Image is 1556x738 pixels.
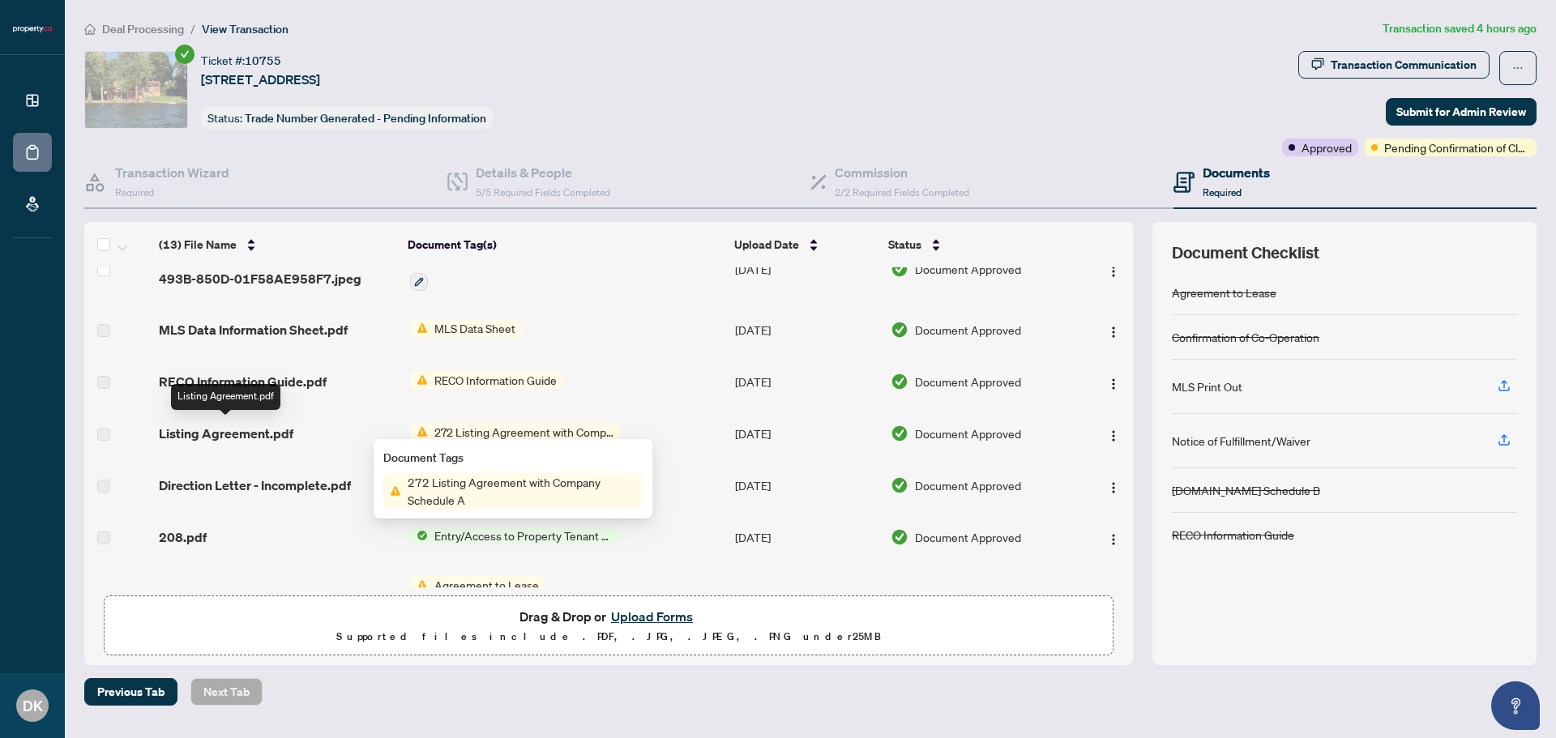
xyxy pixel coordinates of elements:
[891,476,908,494] img: Document Status
[915,321,1021,339] span: Document Approved
[410,371,428,389] img: Status Icon
[410,319,522,337] button: Status IconMLS Data Sheet
[1331,52,1477,78] div: Transaction Communication
[915,424,1021,442] span: Document Approved
[1101,472,1126,498] button: Logo
[729,511,883,563] td: [DATE]
[915,373,1021,390] span: Document Approved
[1172,526,1294,544] div: RECO Information Guide
[115,186,154,198] span: Required
[476,163,610,182] h4: Details & People
[383,482,401,500] img: Status Icon
[915,260,1021,278] span: Document Approved
[84,678,177,706] button: Previous Tab
[1101,420,1126,446] button: Logo
[428,576,545,594] span: Agreement to Lease
[1386,98,1537,126] button: Submit for Admin Review
[201,70,320,89] span: [STREET_ADDRESS]
[175,45,194,64] span: check-circle
[410,576,428,594] img: Status Icon
[428,423,620,441] span: 272 Listing Agreement with Company Schedule A
[891,321,908,339] img: Document Status
[159,527,207,547] span: 208.pdf
[190,19,195,38] li: /
[410,319,428,337] img: Status Icon
[97,679,165,705] span: Previous Tab
[410,576,628,620] button: Status IconAgreement to Lease
[1172,481,1320,499] div: [DOMAIN_NAME] Schedule B
[1172,432,1310,450] div: Notice of Fulfillment/Waiver
[1101,317,1126,343] button: Logo
[519,606,698,627] span: Drag & Drop or
[171,384,280,410] div: Listing Agreement.pdf
[410,423,620,441] button: Status Icon272 Listing Agreement with Company Schedule A
[1101,369,1126,395] button: Logo
[13,24,52,34] img: logo
[891,260,908,278] img: Document Status
[245,111,486,126] span: Trade Number Generated - Pending Information
[410,248,554,292] button: Status IconCopy of Deposit Funds
[190,678,263,706] button: Next Tab
[1172,378,1242,395] div: MLS Print Out
[102,22,184,36] span: Deal Processing
[1302,139,1352,156] span: Approved
[1383,19,1537,38] article: Transaction saved 4 hours ago
[85,52,187,128] img: IMG-X12373570_1.jpg
[915,476,1021,494] span: Document Approved
[835,163,969,182] h4: Commission
[606,606,698,627] button: Upload Forms
[1172,328,1319,346] div: Confirmation of Co-Operation
[1172,284,1276,301] div: Agreement to Lease
[729,304,883,356] td: [DATE]
[410,527,428,544] img: Status Icon
[1396,99,1526,125] span: Submit for Admin Review
[159,250,397,288] span: 77938781294__99A5E695-1131-493B-850D-01F58AE958F7.jpeg
[891,424,908,442] img: Document Status
[428,527,620,544] span: Entry/Access to Property Tenant Acknowledgement
[729,235,883,305] td: [DATE]
[882,222,1074,267] th: Status
[891,373,908,390] img: Document Status
[729,407,883,459] td: [DATE]
[84,23,96,35] span: home
[410,527,620,544] button: Status IconEntry/Access to Property Tenant Acknowledgement
[1491,681,1540,730] button: Open asap
[105,596,1113,656] span: Drag & Drop orUpload FormsSupported files include .PDF, .JPG, .JPEG, .PNG under25MB
[1107,481,1120,494] img: Logo
[1172,241,1319,264] span: Document Checklist
[1203,186,1242,198] span: Required
[1107,533,1120,546] img: Logo
[401,473,643,509] span: 272 Listing Agreement with Company Schedule A
[1384,139,1530,156] span: Pending Confirmation of Closing
[476,186,610,198] span: 5/5 Required Fields Completed
[23,694,43,717] span: DK
[428,371,563,389] span: RECO Information Guide
[159,320,348,339] span: MLS Data Information Sheet.pdf
[152,222,401,267] th: (13) File Name
[114,627,1103,646] p: Supported files include .PDF, .JPG, .JPEG, .PNG under 25 MB
[728,222,882,267] th: Upload Date
[1101,256,1126,282] button: Logo
[891,528,908,546] img: Document Status
[159,476,351,495] span: Direction Letter - Incomplete.pdf
[1101,524,1126,550] button: Logo
[729,563,883,633] td: [DATE]
[383,449,643,467] div: Document Tags
[1203,163,1270,182] h4: Documents
[159,372,327,391] span: RECO Information Guide.pdf
[888,236,921,254] span: Status
[729,459,883,511] td: [DATE]
[410,423,428,441] img: Status Icon
[159,236,237,254] span: (13) File Name
[245,53,281,68] span: 10755
[1512,62,1524,74] span: ellipsis
[1107,378,1120,390] img: Logo
[734,236,799,254] span: Upload Date
[835,186,969,198] span: 2/2 Required Fields Completed
[115,163,229,182] h4: Transaction Wizard
[201,107,493,129] div: Status:
[401,222,728,267] th: Document Tag(s)
[159,424,293,443] span: Listing Agreement.pdf
[729,356,883,407] td: [DATE]
[428,319,522,337] span: MLS Data Sheet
